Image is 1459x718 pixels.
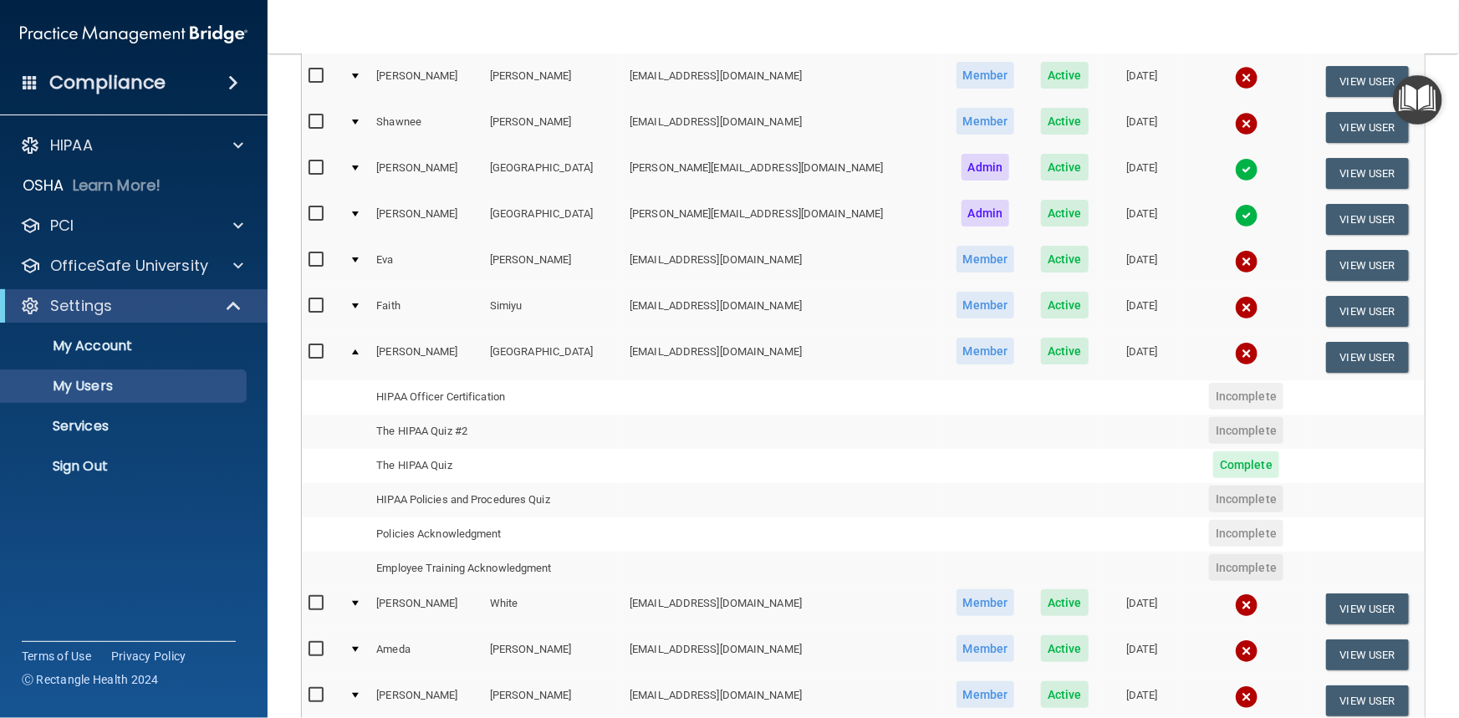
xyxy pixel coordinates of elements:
[957,635,1015,662] span: Member
[370,552,623,586] td: Employee Training Acknowledgment
[957,246,1015,272] span: Member
[1101,334,1183,379] td: [DATE]
[623,632,942,678] td: [EMAIL_ADDRESS][DOMAIN_NAME]
[370,380,623,415] td: HIPAA Officer Certification
[11,458,239,475] p: Sign Out
[1235,685,1258,709] img: cross.ca9f0e7f.svg
[957,108,1015,135] span: Member
[1235,639,1258,663] img: cross.ca9f0e7f.svg
[1209,554,1283,581] span: Incomplete
[370,59,483,104] td: [PERSON_NAME]
[1235,158,1258,181] img: tick.e7d51cea.svg
[623,59,942,104] td: [EMAIL_ADDRESS][DOMAIN_NAME]
[1326,296,1409,327] button: View User
[1235,204,1258,227] img: tick.e7d51cea.svg
[370,150,483,196] td: [PERSON_NAME]
[11,418,239,435] p: Services
[1041,154,1089,181] span: Active
[1041,681,1089,708] span: Active
[1101,242,1183,288] td: [DATE]
[1041,338,1089,364] span: Active
[20,296,242,316] a: Settings
[111,648,186,665] a: Privacy Policy
[483,242,623,288] td: [PERSON_NAME]
[370,196,483,242] td: [PERSON_NAME]
[1235,593,1258,617] img: cross.ca9f0e7f.svg
[483,104,623,150] td: [PERSON_NAME]
[1326,342,1409,373] button: View User
[1326,593,1409,624] button: View User
[1101,196,1183,242] td: [DATE]
[957,292,1015,318] span: Member
[483,150,623,196] td: [GEOGRAPHIC_DATA]
[957,62,1015,89] span: Member
[370,334,483,379] td: [PERSON_NAME]
[483,586,623,632] td: White
[22,648,91,665] a: Terms of Use
[20,216,243,236] a: PCI
[483,632,623,678] td: [PERSON_NAME]
[370,242,483,288] td: Eva
[370,288,483,334] td: Faith
[1101,150,1183,196] td: [DATE]
[1101,632,1183,678] td: [DATE]
[1326,250,1409,281] button: View User
[483,334,623,379] td: [GEOGRAPHIC_DATA]
[623,288,942,334] td: [EMAIL_ADDRESS][DOMAIN_NAME]
[20,135,243,155] a: HIPAA
[50,135,93,155] p: HIPAA
[1041,62,1089,89] span: Active
[370,449,623,483] td: The HIPAA Quiz
[623,196,942,242] td: [PERSON_NAME][EMAIL_ADDRESS][DOMAIN_NAME]
[957,589,1015,616] span: Member
[1041,635,1089,662] span: Active
[1101,586,1183,632] td: [DATE]
[1213,451,1279,478] span: Complete
[1041,200,1089,227] span: Active
[623,104,942,150] td: [EMAIL_ADDRESS][DOMAIN_NAME]
[22,671,159,688] span: Ⓒ Rectangle Health 2024
[623,150,942,196] td: [PERSON_NAME][EMAIL_ADDRESS][DOMAIN_NAME]
[11,338,239,354] p: My Account
[50,256,208,276] p: OfficeSafe University
[1235,66,1258,89] img: cross.ca9f0e7f.svg
[483,59,623,104] td: [PERSON_NAME]
[370,586,483,632] td: [PERSON_NAME]
[1209,486,1283,512] span: Incomplete
[1209,417,1283,444] span: Incomplete
[1235,296,1258,319] img: cross.ca9f0e7f.svg
[1235,250,1258,273] img: cross.ca9f0e7f.svg
[1326,158,1409,189] button: View User
[1101,288,1183,334] td: [DATE]
[1326,112,1409,143] button: View User
[623,334,942,379] td: [EMAIL_ADDRESS][DOMAIN_NAME]
[1393,75,1442,125] button: Open Resource Center
[73,176,161,196] p: Learn More!
[1041,246,1089,272] span: Active
[370,483,623,517] td: HIPAA Policies and Procedures Quiz
[20,18,247,51] img: PMB logo
[1326,204,1409,235] button: View User
[50,296,112,316] p: Settings
[50,216,74,236] p: PCI
[1326,685,1409,716] button: View User
[1326,66,1409,97] button: View User
[20,256,243,276] a: OfficeSafe University
[1101,59,1183,104] td: [DATE]
[1235,342,1258,365] img: cross.ca9f0e7f.svg
[370,415,623,449] td: The HIPAA Quiz #2
[1101,104,1183,150] td: [DATE]
[11,378,239,395] p: My Users
[370,104,483,150] td: Shawnee
[370,632,483,678] td: Ameda
[483,196,623,242] td: [GEOGRAPHIC_DATA]
[1209,383,1283,410] span: Incomplete
[1326,639,1409,670] button: View User
[23,176,64,196] p: OSHA
[1041,589,1089,616] span: Active
[1041,292,1089,318] span: Active
[623,586,942,632] td: [EMAIL_ADDRESS][DOMAIN_NAME]
[483,288,623,334] td: Simiyu
[1041,108,1089,135] span: Active
[370,517,623,552] td: Policies Acknowledgment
